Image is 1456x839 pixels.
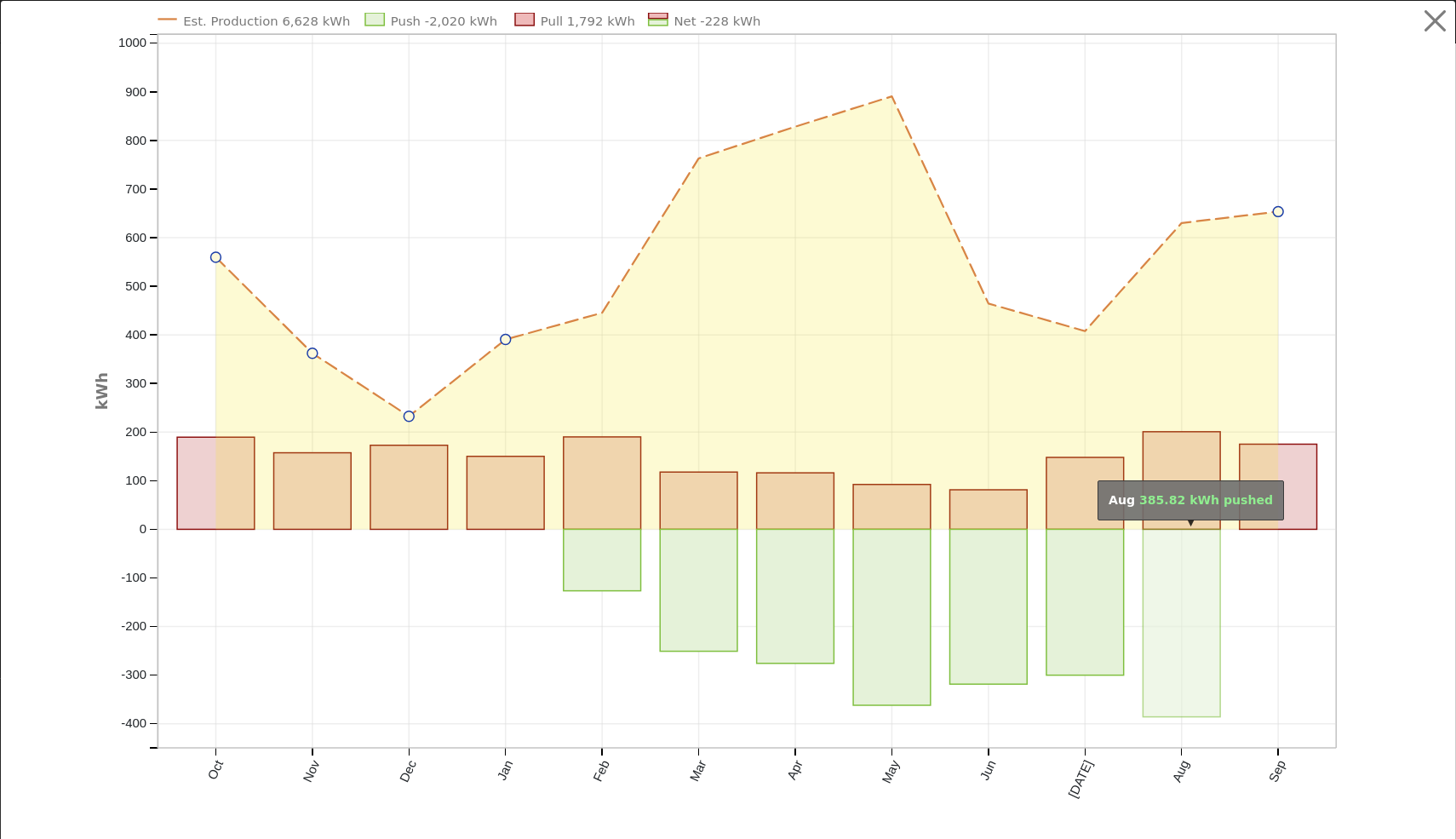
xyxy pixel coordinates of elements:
circle: onclick="" [307,348,318,359]
text: 700 [126,182,147,196]
circle: onclick="" [694,153,704,164]
text: -100 [122,571,147,584]
text: Jan [495,758,516,782]
circle: onclick="" [404,411,415,422]
rect: onclick="" [274,452,352,529]
text: [DATE] [1066,758,1095,800]
circle: onclick="" [211,252,221,262]
rect: onclick="" [1240,444,1317,529]
text: 500 [126,279,147,293]
circle: onclick="" [1080,326,1090,336]
text: kWh [93,372,111,410]
text: Dec [398,757,420,784]
circle: onclick="" [983,298,994,308]
text: May [880,757,903,785]
circle: onclick="" [886,91,897,101]
rect: onclick="" [757,529,834,663]
text: -300 [122,668,147,681]
text: Aug [1170,758,1192,784]
rect: onclick="" [1046,529,1124,675]
rect: onclick="" [660,472,737,529]
rect: onclick="" [564,529,641,590]
circle: onclick="" [1177,218,1187,228]
text: Jun [977,758,999,782]
circle: onclick="" [501,335,511,345]
circle: onclick="" [1273,206,1283,216]
text: 300 [126,376,147,390]
text: Est. Production 6,628 kWh [183,14,350,29]
rect: onclick="" [949,490,1027,529]
span: 385.82 kWh pushed [1139,493,1273,507]
rect: onclick="" [370,445,448,530]
text: 600 [126,231,147,244]
rect: onclick="" [853,529,931,704]
rect: onclick="" [177,437,255,529]
text: -200 [122,619,147,633]
circle: onclick="" [790,122,800,132]
text: Push -2,020 kWh [391,14,497,29]
text: Oct [205,757,226,782]
rect: onclick="" [949,529,1027,684]
rect: onclick="" [564,437,641,529]
rect: onclick="" [467,457,545,530]
strong: Aug [1109,493,1135,507]
text: Feb [591,758,612,784]
text: 900 [126,85,147,99]
rect: onclick="" [1046,457,1124,529]
text: 100 [126,474,147,487]
text: Mar [687,758,708,784]
text: 200 [126,425,147,439]
rect: onclick="" [660,529,737,651]
text: 800 [126,134,147,147]
text: Pull 1,792 kWh [541,14,635,29]
text: 400 [126,328,147,342]
text: -400 [122,716,147,730]
circle: onclick="" [597,307,607,318]
rect: onclick="" [1143,529,1220,716]
text: Net -228 kWh [674,14,760,29]
rect: onclick="" [1143,432,1220,530]
text: 0 [140,522,146,536]
text: Nov [301,757,323,784]
text: Sep [1266,758,1288,784]
text: Apr [785,758,805,782]
text: 1000 [118,37,146,50]
rect: onclick="" [853,485,931,530]
rect: onclick="" [757,473,834,529]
